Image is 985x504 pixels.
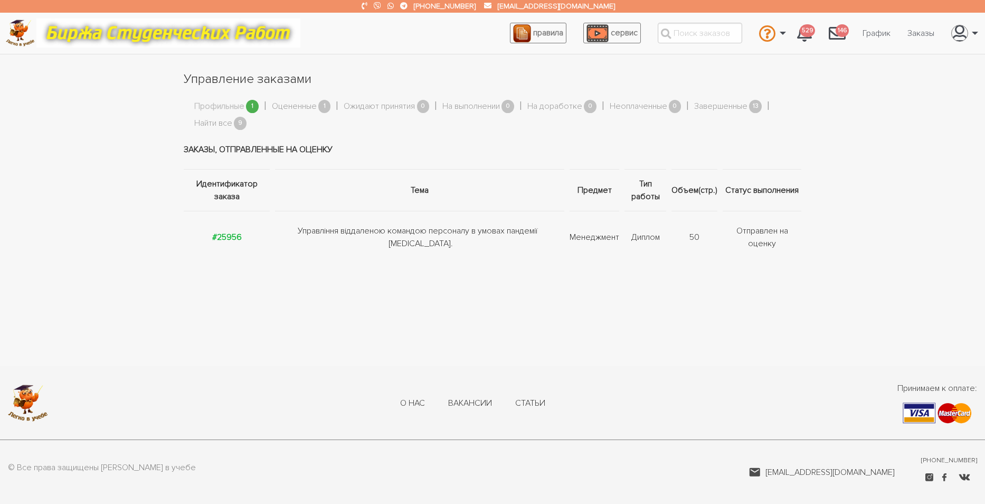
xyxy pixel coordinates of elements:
[749,466,895,479] a: [EMAIL_ADDRESS][DOMAIN_NAME]
[658,23,742,43] input: Поиск заказов
[694,100,747,114] a: Завершенные
[836,24,849,38] span: 146
[234,117,247,130] span: 9
[583,23,641,43] a: сервис
[501,100,514,113] span: 0
[610,100,667,114] a: Неоплаченные
[8,461,196,475] p: © Все права защищены [PERSON_NAME] в учебе
[854,23,899,43] a: График
[6,20,35,46] img: logo-c4363faeb99b52c628a42810ed6dfb4293a56d4e4775eb116515dfe7f33672af.png
[36,18,300,48] img: motto-12e01f5a76059d5f6a28199ef077b1f78e012cfde436ab5cf1d4517935686d32.gif
[669,211,720,264] td: 50
[194,100,244,114] a: Профильные
[820,19,854,48] a: 146
[584,100,596,113] span: 0
[414,2,476,11] a: [PHONE_NUMBER]
[318,100,331,113] span: 1
[765,466,895,479] span: [EMAIL_ADDRESS][DOMAIN_NAME]
[921,456,977,465] a: [PHONE_NUMBER]
[586,24,609,42] img: play_icon-49f7f135c9dc9a03216cfdbccbe1e3994649169d890fb554cedf0eac35a01ba8.png
[272,211,567,264] td: Управління віддаленою командою персоналу в умовах пандемії [MEDICAL_DATA].
[246,100,259,113] span: 1
[184,170,272,211] th: Идентификатор заказа
[513,24,531,42] img: agreement_icon-feca34a61ba7f3d1581b08bc946b2ec1ccb426f67415f344566775c155b7f62c.png
[184,130,801,170] td: Заказы, отправленные на оценку
[194,117,232,130] a: Найти все
[720,170,801,211] th: Статус выполнения
[567,211,622,264] td: Менеджмент
[510,23,566,43] a: правила
[622,170,669,211] th: Тип работы
[184,70,801,88] h1: Управление заказами
[527,100,582,114] a: На доработке
[749,100,762,113] span: 13
[669,170,720,211] th: Объем(стр.)
[903,403,972,424] img: payment-9f1e57a40afa9551f317c30803f4599b5451cfe178a159d0fc6f00a10d51d3ba.png
[897,382,977,395] span: Принимаем к оплате:
[400,398,425,409] a: О нас
[442,100,500,114] a: На выполнении
[789,19,820,48] a: 529
[272,170,567,211] th: Тема
[899,23,943,43] a: Заказы
[272,100,317,114] a: Оцененные
[611,27,638,38] span: сервис
[515,398,545,409] a: Статьи
[533,27,563,38] span: правила
[212,232,242,242] a: #25956
[344,100,415,114] a: Ожидают принятия
[800,24,815,38] span: 529
[417,100,430,113] span: 0
[720,211,801,264] td: Отправлен на оценку
[8,385,48,422] img: logo-c4363faeb99b52c628a42810ed6dfb4293a56d4e4775eb116515dfe7f33672af.png
[498,2,615,11] a: [EMAIL_ADDRESS][DOMAIN_NAME]
[567,170,622,211] th: Предмет
[669,100,681,113] span: 0
[622,211,669,264] td: Диплом
[448,398,492,409] a: Вакансии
